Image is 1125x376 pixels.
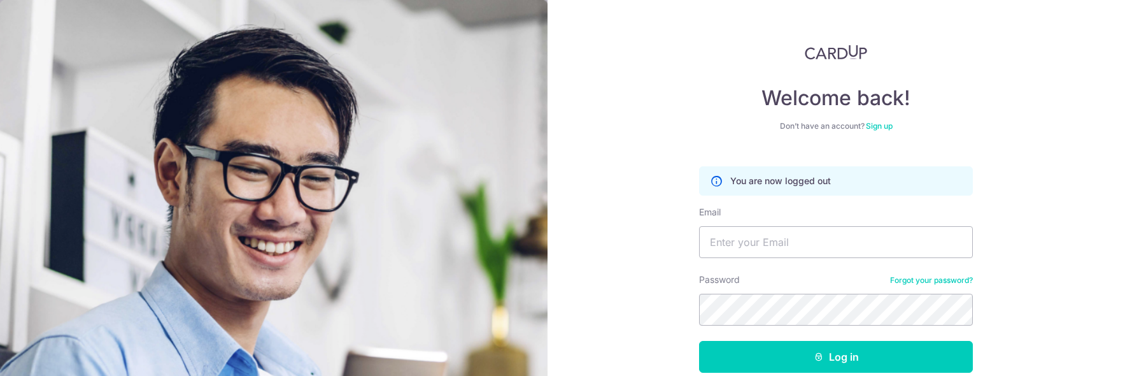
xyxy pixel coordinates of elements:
[699,341,973,373] button: Log in
[699,85,973,111] h4: Welcome back!
[699,206,721,219] label: Email
[805,45,867,60] img: CardUp Logo
[890,275,973,286] a: Forgot your password?
[699,273,740,286] label: Password
[866,121,893,131] a: Sign up
[699,121,973,131] div: Don’t have an account?
[699,226,973,258] input: Enter your Email
[730,175,831,187] p: You are now logged out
